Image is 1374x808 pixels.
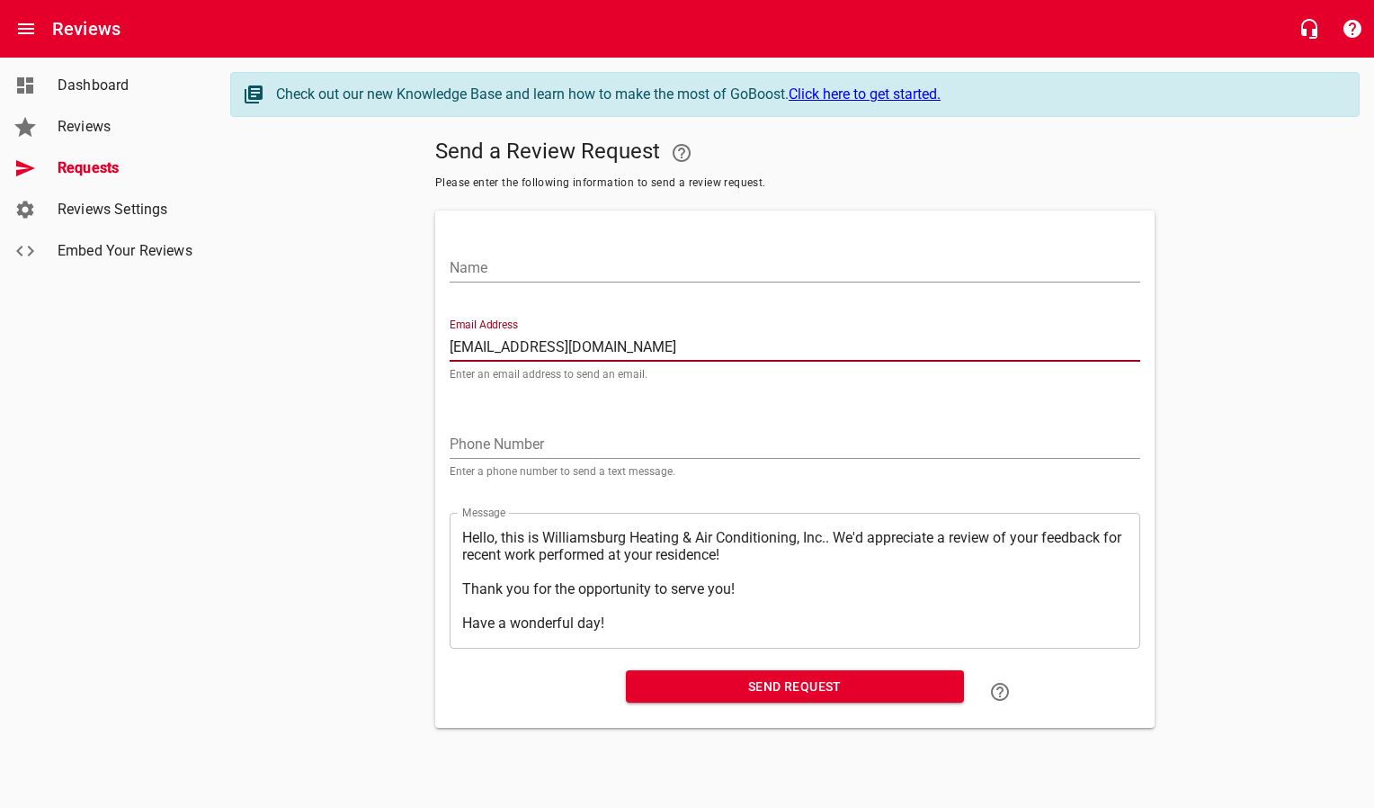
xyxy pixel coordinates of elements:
[640,676,950,698] span: Send Request
[1331,7,1374,50] button: Support Portal
[276,84,1341,105] div: Check out our new Knowledge Base and learn how to make the most of GoBoost.
[450,466,1140,477] p: Enter a phone number to send a text message.
[58,240,194,262] span: Embed Your Reviews
[435,175,1155,193] span: Please enter the following information to send a review request.
[450,319,518,330] label: Email Address
[58,157,194,179] span: Requests
[435,131,1155,175] h5: Send a Review Request
[462,529,1128,632] textarea: Hello, this is Williamsburg Heating & Air Conditioning, Inc.. We'd appreciate a review of your fe...
[1288,7,1331,50] button: Live Chat
[58,116,194,138] span: Reviews
[58,75,194,96] span: Dashboard
[978,670,1022,714] a: Learn how to "Send a Review Request"
[52,14,120,43] h6: Reviews
[660,131,703,175] a: Your Google or Facebook account must be connected to "Send a Review Request"
[789,85,941,103] a: Click here to get started.
[58,199,194,220] span: Reviews Settings
[626,670,964,704] button: Send Request
[4,7,48,50] button: Open drawer
[450,369,1140,380] p: Enter an email address to send an email.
